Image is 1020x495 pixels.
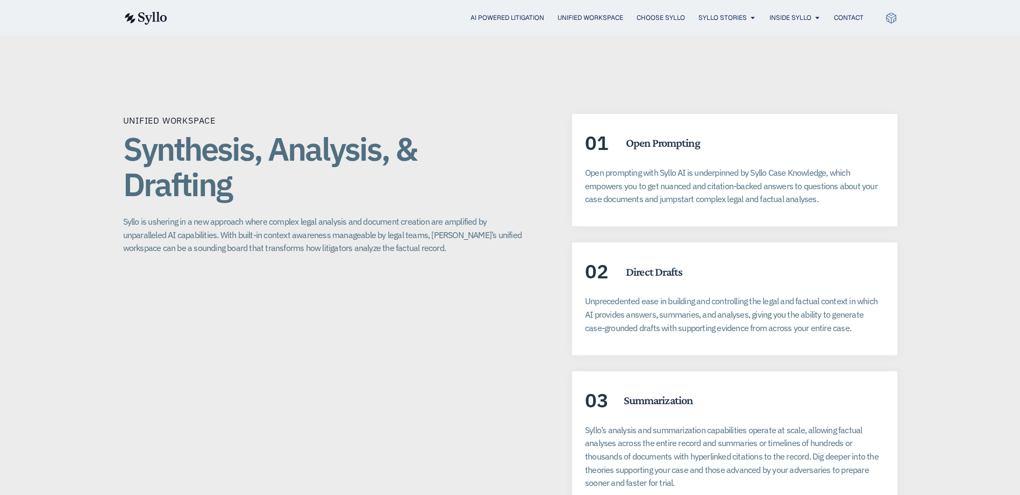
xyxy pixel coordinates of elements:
img: syllo [123,12,167,25]
a: Inside Syllo [769,13,811,23]
a: Syllo Stories [698,13,747,23]
h5: Open Prompting [626,136,700,150]
p: Syllo is ushering in a new approach where complex legal analysis and document creation are amplif... [123,215,530,255]
h5: Summarization​ [624,393,693,407]
p: Unified Workspace [123,114,530,127]
p: Open prompting with Syllo AI is underpinned by Syllo Case Knowledge, which empowers you to get nu... [585,166,884,206]
h5: Direct Drafts [626,265,683,279]
div: Menu Toggle [189,13,864,23]
span: 02 [585,259,609,284]
span: 03 [585,388,609,413]
p: Unprecedented ease in building and controlling the legal and factual context in which AI provides... [585,295,884,334]
span: Syllo’s analysis and summarization capabilities operate at scale, allowing factual analyses acros... [585,425,879,489]
span: 01 [585,130,609,155]
a: AI Powered Litigation [470,13,544,23]
a: Contact [834,13,864,23]
nav: Menu [189,13,864,23]
h1: Synthesis, Analysis, & Drafting [123,131,530,202]
a: Choose Syllo [637,13,685,23]
a: Unified Workspace [558,13,623,23]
